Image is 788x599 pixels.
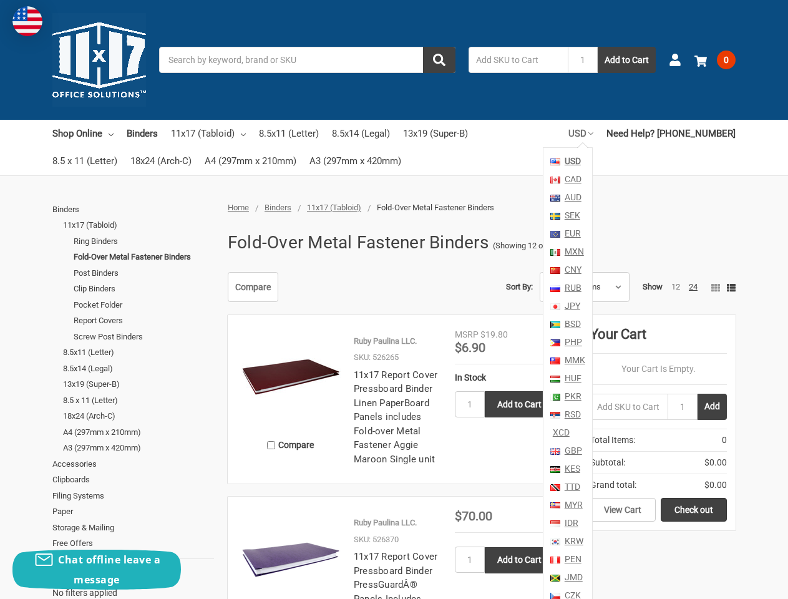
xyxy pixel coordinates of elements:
a: RUB [562,279,581,297]
a: Home [228,203,249,212]
img: duty and tax information for United States [12,6,42,36]
span: Show [643,282,663,291]
span: $70.00 [455,509,492,524]
span: $0.00 [704,456,727,469]
span: Total Items: [590,434,635,447]
a: A3 (297mm x 420mm) [309,147,401,175]
a: Filing Systems [52,488,214,504]
a: A4 (297mm x 210mm) [205,147,296,175]
a: Accessories [52,456,214,472]
p: Ruby Paulina LLC. [354,517,417,529]
a: EUR [562,225,581,243]
a: Clip Binders [74,281,214,297]
a: 8.5x14 (Legal) [63,361,214,377]
a: 0 [694,44,736,76]
a: PKR [562,387,581,406]
a: XCD [550,424,570,442]
a: PHP [562,333,582,351]
a: Clipboards [52,472,214,488]
a: Paper [52,504,214,520]
span: $0.00 [704,479,727,492]
a: Need Help? [PHONE_NUMBER] [606,120,736,147]
h1: Fold-Over Metal Fastener Binders [228,226,489,259]
a: Binders [52,202,214,218]
span: Fold-Over Metal Fastener Binders [377,203,494,212]
a: USD [568,120,593,147]
a: 12 [671,282,680,291]
a: 11x17 (Tabloid) [171,120,246,147]
a: 8.5x14 (Legal) [332,120,390,147]
strong: USD [565,156,581,166]
a: Shop Online [52,120,114,147]
div: MSRP [455,328,479,341]
a: Compare [228,272,278,302]
a: 11x17 (Tabloid) [63,217,214,233]
a: Fold-Over Metal Fastener Binders [74,249,214,265]
span: (Showing 12 of 29) [493,240,560,252]
a: SEK [562,207,580,225]
p: SKU: 526370 [354,533,399,546]
input: Compare [267,441,275,449]
a: MXN [562,243,584,261]
label: Compare [241,435,341,455]
a: 11x17 (Tabloid) [307,203,361,212]
a: GBP [562,442,582,460]
a: Binders [127,120,158,147]
a: MYR [562,496,583,514]
input: Add SKU to Cart [469,47,568,73]
a: 8.5x11 (Letter) [259,120,319,147]
a: 24 [689,282,698,291]
p: Ruby Paulina LLC. [354,335,417,348]
a: View Cart [590,498,656,522]
a: 18x24 (Arch-C) [63,408,214,424]
a: 18x24 (Arch-C) [130,147,192,175]
a: Post Binders [74,265,214,281]
a: 13x19 (Super-B) [403,120,468,147]
button: Add [698,394,727,420]
div: Your Cart [590,324,727,354]
button: Add to Cart [598,47,656,73]
img: 11x17 Report Cover Pressboard Binder Linen PaperBoard Panels includes Fold-over Metal Fastener Ag... [241,328,341,428]
a: 8.5 x 11 (Letter) [63,392,214,409]
div: In Stock [455,371,555,384]
input: Add to Cart [485,547,555,573]
span: $6.90 [455,340,485,355]
span: 0 [717,51,736,69]
span: $19.80 [480,329,508,339]
a: Free Offers [52,535,214,552]
a: Check out [661,498,727,522]
a: Screw Post Binders [74,329,214,345]
a: CAD [562,170,581,188]
span: 0 [722,434,727,447]
a: Binders [265,203,291,212]
p: Your Cart Is Empty. [590,363,727,376]
a: CNY [562,261,581,279]
a: 13x19 (Super-B) [63,376,214,392]
a: MMK [562,351,585,369]
a: Storage & Mailing [52,520,214,536]
span: Subtotal: [590,456,625,469]
a: Report Covers [74,313,214,329]
a: 11x17 Report Cover Pressboard Binder Linen PaperBoard Panels includes Fold-over Metal Fastener Ag... [354,369,438,465]
a: RSD [562,406,581,424]
a: A3 (297mm x 420mm) [63,440,214,456]
span: Grand total: [590,479,636,492]
a: KES [562,460,580,478]
a: JPY [562,297,580,315]
a: A4 (297mm x 210mm) [63,424,214,441]
a: HUF [562,369,581,387]
span: Chat offline leave a message [58,553,160,587]
a: 8.5 x 11 (Letter) [52,147,117,175]
img: 11x17.com [52,13,146,107]
a: TTD [562,478,580,496]
a: AUD [562,188,581,207]
a: Pocket Folder [74,297,214,313]
a: Ring Binders [74,233,214,250]
p: SKU: 526265 [354,351,399,364]
button: Chat offline leave a message [12,550,181,590]
a: USD [562,148,581,170]
input: Search by keyword, brand or SKU [159,47,455,73]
